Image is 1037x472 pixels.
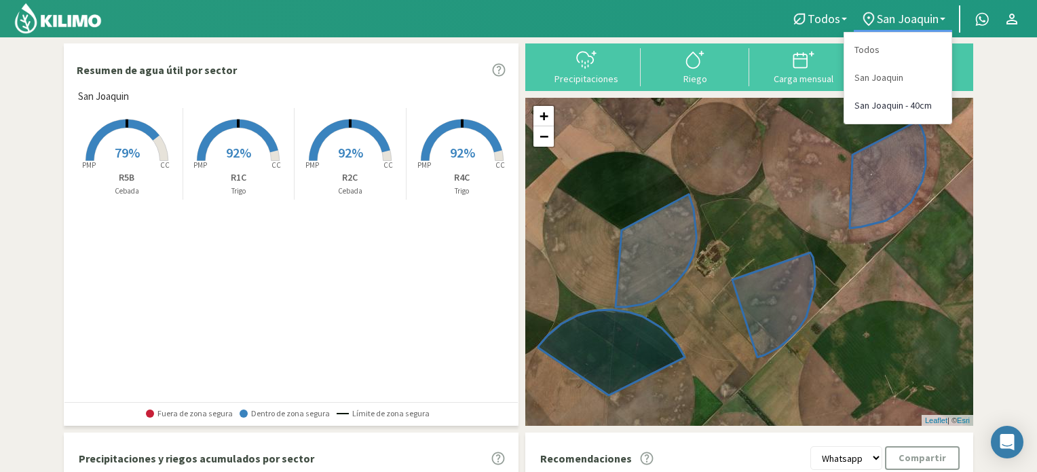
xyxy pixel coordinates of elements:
a: San Joaquin [844,64,951,92]
tspan: CC [272,160,282,170]
p: R1C [183,170,295,185]
tspan: PMP [305,160,319,170]
button: Riego [641,48,749,84]
button: Precipitaciones [532,48,641,84]
p: Precipitaciones y riegos acumulados por sector [79,450,314,467]
tspan: CC [495,160,505,170]
a: Zoom in [533,106,554,126]
span: 79% [115,144,140,161]
a: Leaflet [925,416,947,424]
p: R4C [407,170,518,185]
span: 92% [338,144,363,161]
a: Todos [844,36,951,64]
span: San Joaquin [78,89,129,105]
tspan: PMP [417,160,431,170]
button: Carga mensual [749,48,858,84]
div: Open Intercom Messenger [991,426,1023,458]
p: R2C [295,170,406,185]
div: Carga mensual [753,74,854,84]
div: Precipitaciones [536,74,637,84]
p: R5B [71,170,183,185]
div: Riego [645,74,745,84]
p: Recomendaciones [540,450,632,467]
span: Todos [808,12,840,26]
p: Trigo [183,185,295,197]
tspan: CC [383,160,393,170]
span: San Joaquin [877,12,939,26]
p: Resumen de agua útil por sector [77,62,237,78]
p: Cebada [71,185,183,197]
a: Zoom out [533,126,554,147]
a: Esri [957,416,970,424]
tspan: PMP [82,160,96,170]
p: Trigo [407,185,518,197]
span: Dentro de zona segura [240,409,330,418]
p: Cebada [295,185,406,197]
span: 92% [226,144,251,161]
a: San Joaquin - 40cm [844,92,951,120]
img: Kilimo [14,2,102,35]
tspan: CC [160,160,170,170]
span: 92% [450,144,475,161]
span: Límite de zona segura [337,409,430,418]
div: | © [922,415,973,426]
span: Fuera de zona segura [146,409,233,418]
tspan: PMP [193,160,207,170]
